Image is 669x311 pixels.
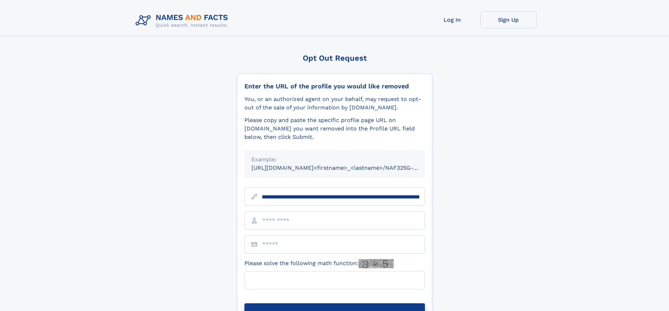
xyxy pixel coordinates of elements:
[251,164,438,171] small: [URL][DOMAIN_NAME]<firstname>_<lastname>/NAF325G-xxxxxxxx
[424,11,480,28] a: Log In
[244,116,425,141] div: Please copy and paste the specific profile page URL on [DOMAIN_NAME] you want removed into the Pr...
[244,95,425,112] div: You, or an authorized agent on your behalf, may request to opt-out of the sale of your informatio...
[244,259,394,268] label: Please solve the following math function:
[480,11,537,28] a: Sign Up
[133,11,234,30] img: Logo Names and Facts
[244,82,425,90] div: Enter the URL of the profile you would like removed
[251,155,418,164] div: Example:
[237,54,432,62] div: Opt Out Request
